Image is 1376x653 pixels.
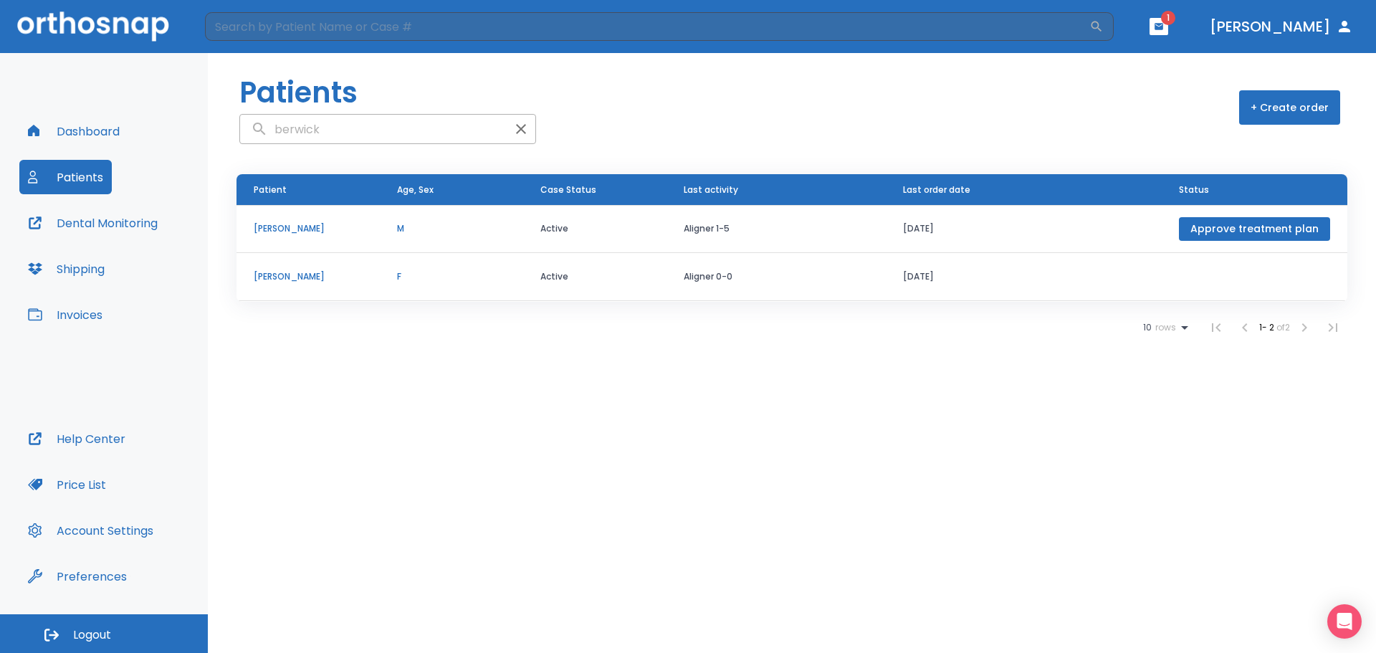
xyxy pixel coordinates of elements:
button: Preferences [19,559,135,594]
span: Status [1179,183,1209,196]
button: Shipping [19,252,113,286]
span: Age, Sex [397,183,434,196]
button: Invoices [19,297,111,332]
p: [PERSON_NAME] [254,270,363,283]
td: Active [523,205,666,253]
td: Active [523,253,666,301]
button: Approve treatment plan [1179,217,1330,241]
span: rows [1152,323,1176,333]
span: 10 [1143,323,1152,333]
button: Account Settings [19,513,162,548]
p: F [397,270,506,283]
input: Search by Patient Name or Case # [205,12,1089,41]
span: Last activity [684,183,738,196]
span: 1 [1161,11,1175,25]
span: of 2 [1276,321,1290,333]
button: Dashboard [19,114,128,148]
p: [PERSON_NAME] [254,222,363,235]
h1: Patients [239,71,358,114]
div: Tooltip anchor [124,570,137,583]
td: [DATE] [886,253,1162,301]
span: Case Status [540,183,596,196]
button: + Create order [1239,90,1340,125]
div: Open Intercom Messenger [1327,604,1362,639]
span: Patient [254,183,287,196]
button: Help Center [19,421,134,456]
button: Patients [19,160,112,194]
td: Aligner 1-5 [666,205,886,253]
input: search [240,115,507,143]
span: Logout [73,627,111,643]
button: Price List [19,467,115,502]
td: Aligner 0-0 [666,253,886,301]
p: M [397,222,506,235]
img: Orthosnap [17,11,169,41]
span: 1 - 2 [1259,321,1276,333]
button: [PERSON_NAME] [1204,14,1359,39]
button: Dental Monitoring [19,206,166,240]
td: [DATE] [886,205,1162,253]
span: Last order date [903,183,970,196]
